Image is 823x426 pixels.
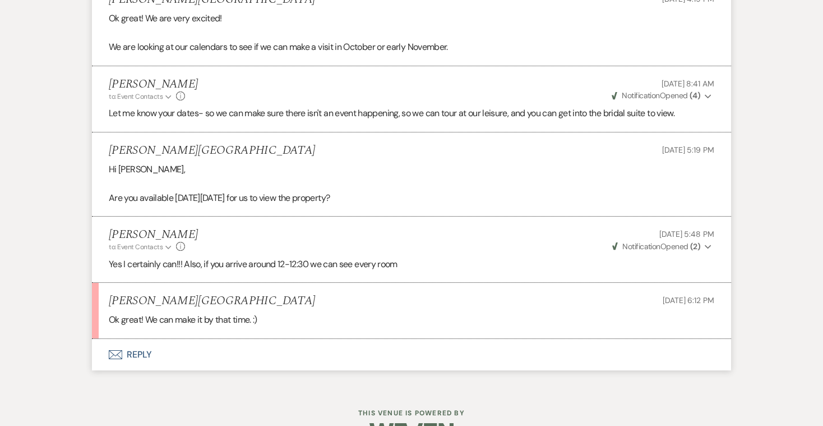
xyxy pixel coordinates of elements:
span: [DATE] 5:19 PM [662,145,714,155]
p: Are you available [DATE][DATE] for us to view the property? [109,191,714,205]
p: Ok great! We are very excited! [109,11,714,26]
span: [DATE] 8:41 AM [662,79,714,89]
p: Yes I certainly can!!! Also, if you arrive around 12-12:30 we can see every room [109,257,714,272]
button: to: Event Contacts [109,91,173,102]
button: to: Event Contacts [109,242,173,252]
h5: [PERSON_NAME][GEOGRAPHIC_DATA] [109,144,315,158]
h5: [PERSON_NAME] [109,228,198,242]
span: [DATE] 5:48 PM [659,229,714,239]
span: Opened [612,241,700,251]
h5: [PERSON_NAME][GEOGRAPHIC_DATA] [109,294,315,308]
span: Notification [622,90,659,100]
span: Opened [612,90,700,100]
span: Notification [622,241,660,251]
p: Hi [PERSON_NAME], [109,162,714,177]
h5: [PERSON_NAME] [109,77,198,91]
strong: ( 2 ) [690,241,700,251]
p: Ok great! We can make it by that time. :) [109,313,714,327]
p: We are looking at our calendars to see if we can make a visit in October or early November. [109,40,714,54]
span: to: Event Contacts [109,242,163,251]
button: NotificationOpened (4) [610,90,714,102]
p: Let me know your dates- so we can make sure there isn't an event happening, so we can tour at our... [109,106,714,121]
strong: ( 4 ) [690,90,700,100]
span: to: Event Contacts [109,92,163,101]
button: NotificationOpened (2) [611,241,714,253]
span: [DATE] 6:12 PM [663,295,714,305]
button: Reply [92,339,731,370]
